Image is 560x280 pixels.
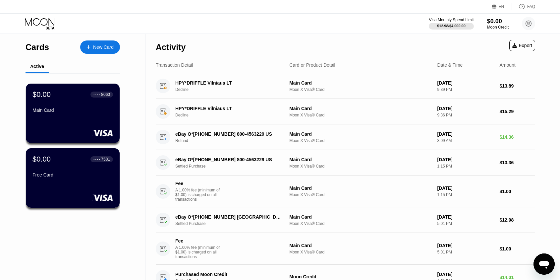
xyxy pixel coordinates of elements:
div: Main Card [289,185,432,191]
div: 7581 [101,157,110,162]
div: $13.89 [499,83,535,89]
div: eBay O*[PHONE_NUMBER] [GEOGRAPHIC_DATA][PERSON_NAME] [GEOGRAPHIC_DATA] [175,214,283,220]
div: eBay O*[PHONE_NUMBER] 800-4563229 US [175,131,283,137]
div: 1:15 PM [437,164,494,169]
div: Decline [175,87,291,92]
div: Moon Credit [487,25,509,30]
div: $1.00 [499,189,535,194]
div: A 1.00% fee (minimum of $1.00) is charged on all transactions [175,245,225,259]
div: [DATE] [437,80,494,86]
div: Main Card [32,107,113,113]
div: HPY*DRIFFLE Vilniaus LT [175,106,283,111]
div: Moon X Visa® Card [289,164,432,169]
div: $14.36 [499,134,535,140]
div: New Card [80,40,120,54]
div: Refund [175,138,291,143]
div: 9:39 PM [437,87,494,92]
div: 1:15 PM [437,192,494,197]
div: EN [499,4,504,9]
div: $0.00 [32,90,51,99]
div: Export [509,40,535,51]
div: 5:01 PM [437,250,494,254]
div: eBay O*[PHONE_NUMBER] 800-4563229 USSettled PurchaseMain CardMoon X Visa® Card[DATE]1:15 PM$13.36 [156,150,535,175]
div: New Card [93,44,114,50]
div: eBay O*[PHONE_NUMBER] 800-4563229 US [175,157,283,162]
div: Moon X Visa® Card [289,113,432,117]
div: Fee [175,238,222,244]
div: HPY*DRIFFLE Vilniaus LTDeclineMain CardMoon X Visa® Card[DATE]9:36 PM$15.29 [156,99,535,124]
div: $12.98 / $4,000.00 [437,24,466,28]
div: Main Card [289,243,432,248]
div: Moon X Visa® Card [289,138,432,143]
div: Free Card [32,172,113,177]
div: eBay O*[PHONE_NUMBER] [GEOGRAPHIC_DATA][PERSON_NAME] [GEOGRAPHIC_DATA]Settled PurchaseMain CardMo... [156,207,535,233]
div: $12.98 [499,217,535,223]
div: 9:36 PM [437,113,494,117]
div: Main Card [289,157,432,162]
div: Moon X Visa® Card [289,192,432,197]
div: $13.36 [499,160,535,165]
div: Card or Product Detail [289,62,335,68]
div: $0.00Moon Credit [487,18,509,30]
div: $15.29 [499,109,535,114]
iframe: Button to launch messaging window, conversation in progress [533,253,555,275]
div: Moon X Visa® Card [289,87,432,92]
div: FAQ [527,4,535,9]
div: $1.00 [499,246,535,251]
div: Cards [26,42,49,52]
div: [DATE] [437,214,494,220]
div: Main Card [289,80,432,86]
div: [DATE] [437,243,494,248]
div: Settled Purchase [175,221,291,226]
div: Amount [499,62,515,68]
div: 3:09 AM [437,138,494,143]
div: Visa Monthly Spend Limit [429,18,474,22]
div: [DATE] [437,106,494,111]
div: 8060 [101,92,110,97]
div: eBay O*[PHONE_NUMBER] 800-4563229 USRefundMain CardMoon X Visa® Card[DATE]3:09 AM$14.36 [156,124,535,150]
div: $0.00 [487,18,509,25]
div: Main Card [289,131,432,137]
div: Settled Purchase [175,164,291,169]
div: Active [30,64,44,69]
div: EN [492,3,512,10]
div: Moon Credit [289,274,432,279]
div: Activity [156,42,186,52]
div: HPY*DRIFFLE Vilniaus LTDeclineMain CardMoon X Visa® Card[DATE]9:39 PM$13.89 [156,73,535,99]
div: FAQ [512,3,535,10]
div: [DATE] [437,272,494,277]
div: Export [512,43,532,48]
div: ● ● ● ● [93,94,100,96]
div: Visa Monthly Spend Limit$12.98/$4,000.00 [429,18,474,30]
div: $14.01 [499,275,535,280]
div: Fee [175,181,222,186]
div: [DATE] [437,131,494,137]
div: A 1.00% fee (minimum of $1.00) is charged on all transactions [175,188,225,202]
div: Main Card [289,106,432,111]
div: Moon X Visa® Card [289,221,432,226]
div: HPY*DRIFFLE Vilniaus LT [175,80,283,86]
div: Transaction Detail [156,62,193,68]
div: FeeA 1.00% fee (minimum of $1.00) is charged on all transactionsMain CardMoon X Visa® Card[DATE]1... [156,175,535,207]
div: [DATE] [437,185,494,191]
div: Purchased Moon Credit [175,272,283,277]
div: ● ● ● ● [93,158,100,160]
div: $0.00 [32,155,51,164]
div: [DATE] [437,157,494,162]
div: $0.00● ● ● ●7581Free Card [26,148,120,208]
div: FeeA 1.00% fee (minimum of $1.00) is charged on all transactionsMain CardMoon X Visa® Card[DATE]5... [156,233,535,265]
div: Date & Time [437,62,463,68]
div: Decline [175,113,291,117]
div: 5:01 PM [437,221,494,226]
div: $0.00● ● ● ●8060Main Card [26,84,120,143]
div: Main Card [289,214,432,220]
div: Moon X Visa® Card [289,250,432,254]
